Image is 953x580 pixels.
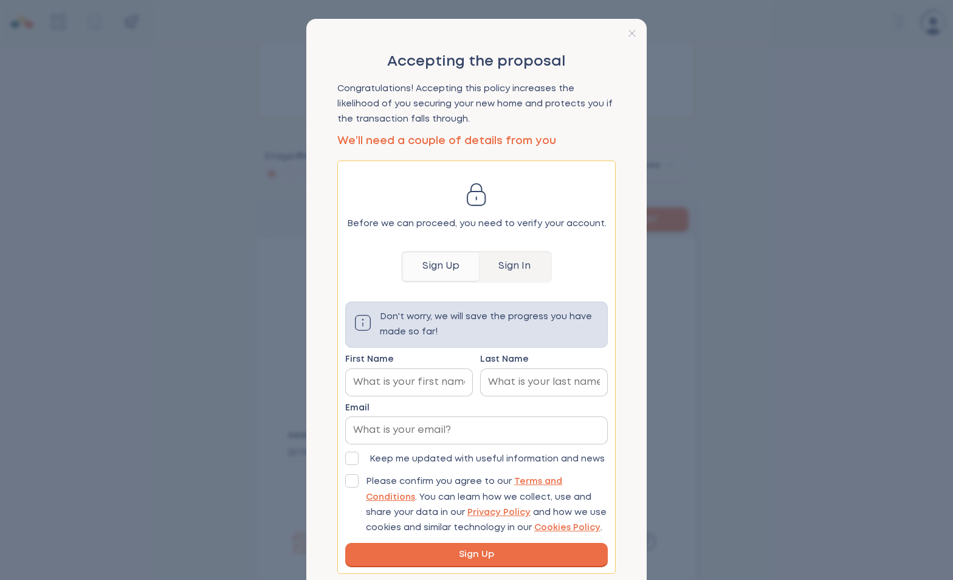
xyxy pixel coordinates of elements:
[345,355,394,365] span: First Name
[380,309,600,340] p: Don't worry, we will save the progress you have made so far!
[534,524,600,532] a: Cookies Policy
[370,452,605,467] p: Keep me updated with useful information and news
[480,355,529,365] span: Last Name
[481,369,607,396] input: Last Name
[337,134,616,149] p: We’ll need a couple of details from you
[346,417,607,444] input: Email
[366,478,562,501] a: Terms and Conditions
[347,216,607,232] p: Before we can proceed, you need to verify your account.
[467,509,531,517] a: Privacy Policy
[345,404,370,414] span: Email
[345,543,608,566] button: Sign Up
[337,81,616,128] p: Congratulations! Accepting this policy increases the likelihood of you securing your new home and...
[479,253,550,281] button: Sign In
[459,548,494,561] span: Sign Up
[346,369,472,396] input: First Name
[403,253,479,281] button: Sign Up
[387,50,566,74] h2: Accepting the proposal
[366,474,608,536] p: Please confirm you agree to our . You can learn how we collect, use and share your data in our an...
